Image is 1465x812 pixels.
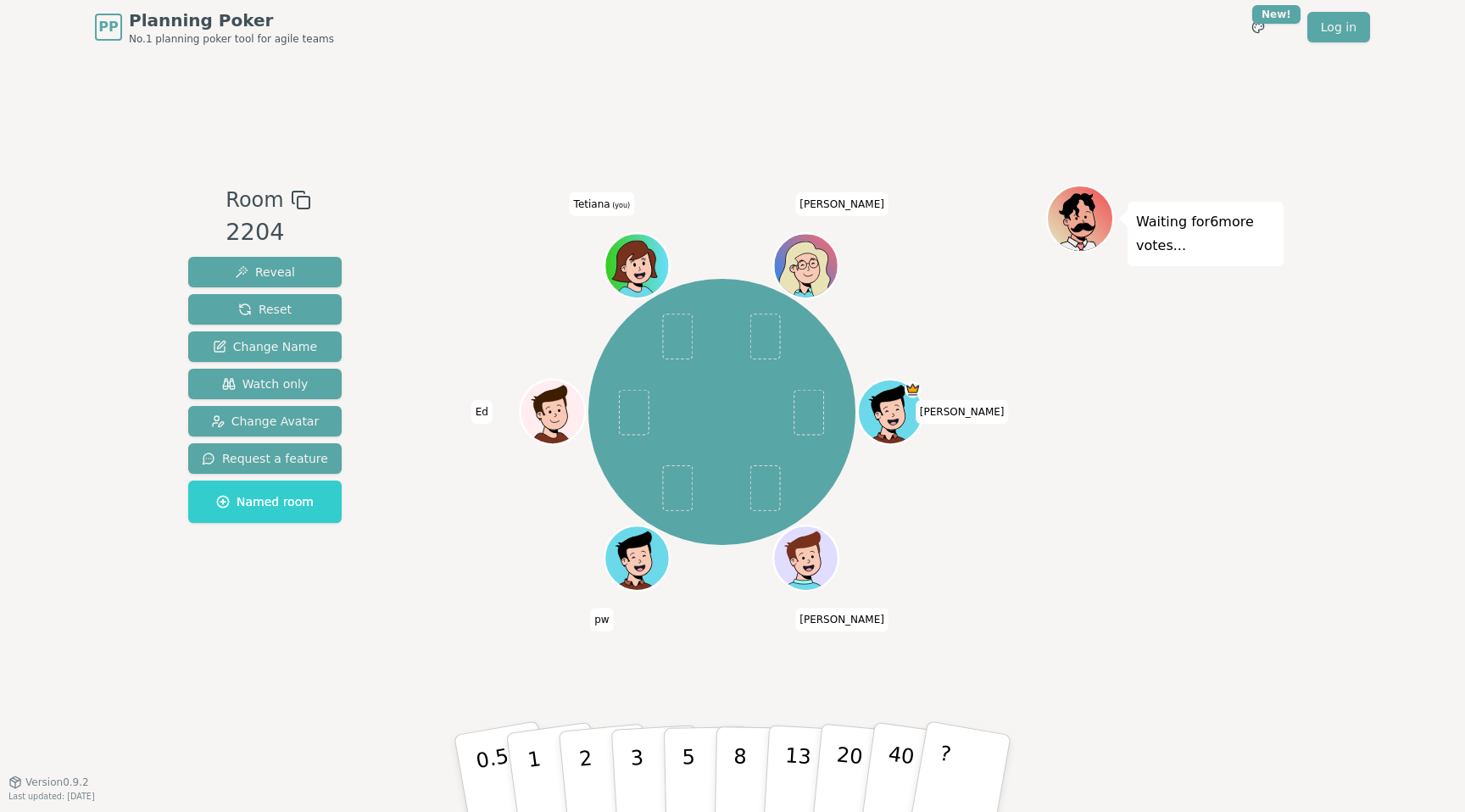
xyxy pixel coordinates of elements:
[1252,5,1301,24] div: New!
[202,450,328,467] span: Request a feature
[8,792,95,801] span: Last updated: [DATE]
[188,443,342,474] button: Request a feature
[98,17,118,37] span: PP
[188,369,342,399] button: Watch only
[226,215,310,250] div: 2204
[222,375,309,392] span: Watch only
[213,338,317,355] span: Change Name
[916,400,1009,424] span: Click to change your name
[1136,210,1275,258] p: Waiting for 6 more votes...
[610,202,631,209] span: (you)
[590,608,613,631] span: Click to change your name
[188,406,342,437] button: Change Avatar
[129,8,334,32] span: Planning Poker
[129,32,334,46] span: No.1 planning poker tool for agile teams
[211,413,320,430] span: Change Avatar
[188,294,342,325] button: Reset
[607,236,668,297] button: Click to change your avatar
[471,400,493,424] span: Click to change your name
[795,608,888,631] span: Click to change your name
[226,185,283,215] span: Room
[25,776,89,789] span: Version 0.9.2
[188,257,342,287] button: Reveal
[188,331,342,362] button: Change Name
[238,301,292,318] span: Reset
[795,192,888,216] span: Click to change your name
[216,493,314,510] span: Named room
[905,381,921,398] span: Anna is the host
[188,481,342,523] button: Named room
[8,776,89,789] button: Version0.9.2
[95,8,334,46] a: PPPlanning PokerNo.1 planning poker tool for agile teams
[235,264,295,281] span: Reveal
[1307,12,1370,42] a: Log in
[1243,12,1273,42] button: New!
[570,192,635,216] span: Click to change your name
